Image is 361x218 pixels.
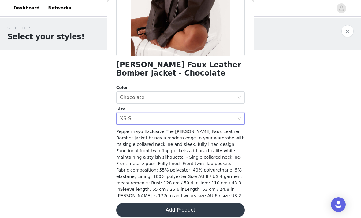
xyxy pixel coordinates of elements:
[116,61,245,77] h1: [PERSON_NAME] Faux Leather Bomber Jacket - Chocolate
[116,106,245,112] div: Size
[7,25,85,31] div: STEP 1 OF 5
[338,3,344,13] div: avatar
[7,31,85,42] h1: Select your styles!
[116,129,245,198] span: Peppermayo Exclusive The [PERSON_NAME] Faux Leather Bomber Jacket brings a modern edge to your wa...
[116,203,245,217] button: Add Product
[116,85,245,91] div: Color
[120,92,144,103] div: Chocolate
[10,1,43,15] a: Dashboard
[331,197,346,212] div: Open Intercom Messenger
[44,1,75,15] a: Networks
[120,113,131,124] div: XS-S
